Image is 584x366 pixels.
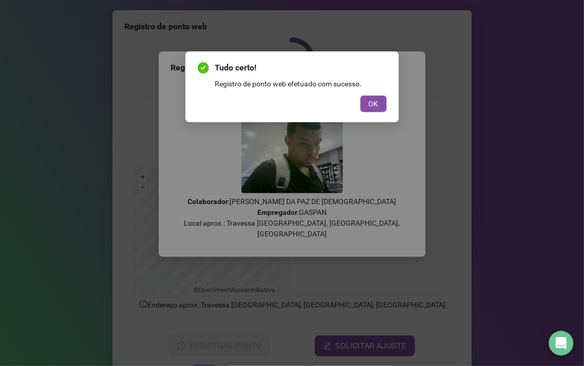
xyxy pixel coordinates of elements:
[549,331,574,356] div: Open Intercom Messenger
[361,96,387,112] button: OK
[198,62,209,74] span: check-circle
[369,98,379,109] span: OK
[215,62,387,74] span: Tudo certo!
[215,78,387,89] div: Registro de ponto web efetuado com sucesso.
